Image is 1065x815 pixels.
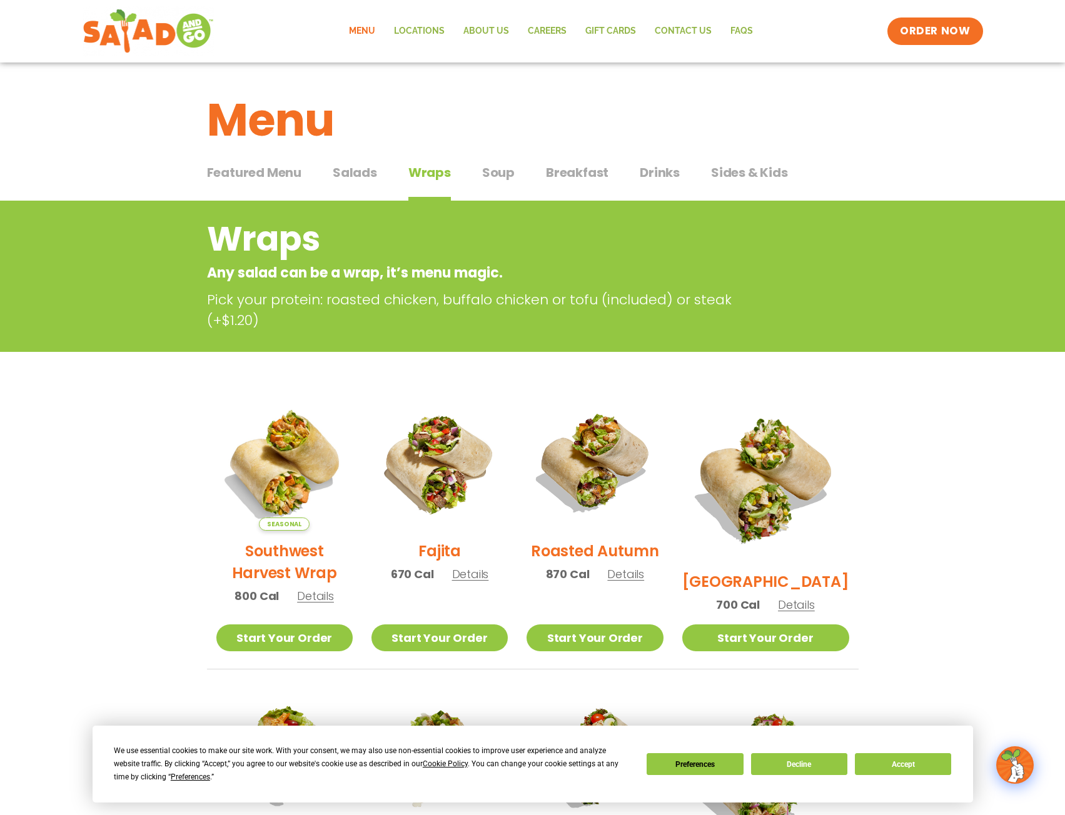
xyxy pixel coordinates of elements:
[216,624,353,651] a: Start Your Order
[482,163,515,182] span: Soup
[531,540,659,562] h2: Roasted Autumn
[207,262,758,283] p: Any salad can be a wrap, it’s menu magic.
[391,566,434,582] span: 670 Cal
[454,17,518,46] a: About Us
[546,566,590,582] span: 870 Cal
[423,759,468,768] span: Cookie Policy
[546,163,608,182] span: Breakfast
[207,214,758,264] h2: Wraps
[900,24,970,39] span: ORDER NOW
[645,17,721,46] a: Contact Us
[171,772,210,781] span: Preferences
[216,394,353,531] img: Product photo for Southwest Harvest Wrap
[751,753,847,775] button: Decline
[93,726,973,802] div: Cookie Consent Prompt
[997,747,1032,782] img: wpChatIcon
[607,566,644,582] span: Details
[297,588,334,604] span: Details
[855,753,951,775] button: Accept
[887,17,982,45] a: ORDER NOW
[682,571,849,592] h2: [GEOGRAPHIC_DATA]
[682,394,849,561] img: Product photo for BBQ Ranch Wrap
[721,17,762,46] a: FAQs
[114,744,632,784] div: We use essential cookies to make our site work. With your consent, we may also use non-essential ...
[778,597,815,612] span: Details
[711,163,788,182] span: Sides & Kids
[207,163,301,182] span: Featured Menu
[716,596,760,613] span: 700 Cal
[682,624,849,651] a: Start Your Order
[576,17,645,46] a: GIFT CARDS
[452,566,489,582] span: Details
[647,753,743,775] button: Preferences
[235,587,279,604] span: 800 Cal
[371,394,508,531] img: Product photo for Fajita Wrap
[207,289,764,331] p: Pick your protein: roasted chicken, buffalo chicken or tofu (included) or steak (+$1.20)
[640,163,680,182] span: Drinks
[408,163,451,182] span: Wraps
[259,517,310,531] span: Seasonal
[527,624,663,651] a: Start Your Order
[518,17,576,46] a: Careers
[216,540,353,584] h2: Southwest Harvest Wrap
[83,6,215,56] img: new-SAG-logo-768×292
[371,624,508,651] a: Start Your Order
[527,394,663,531] img: Product photo for Roasted Autumn Wrap
[418,540,461,562] h2: Fajita
[333,163,377,182] span: Salads
[340,17,762,46] nav: Menu
[207,159,859,201] div: Tabbed content
[207,86,859,154] h1: Menu
[385,17,454,46] a: Locations
[340,17,385,46] a: Menu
